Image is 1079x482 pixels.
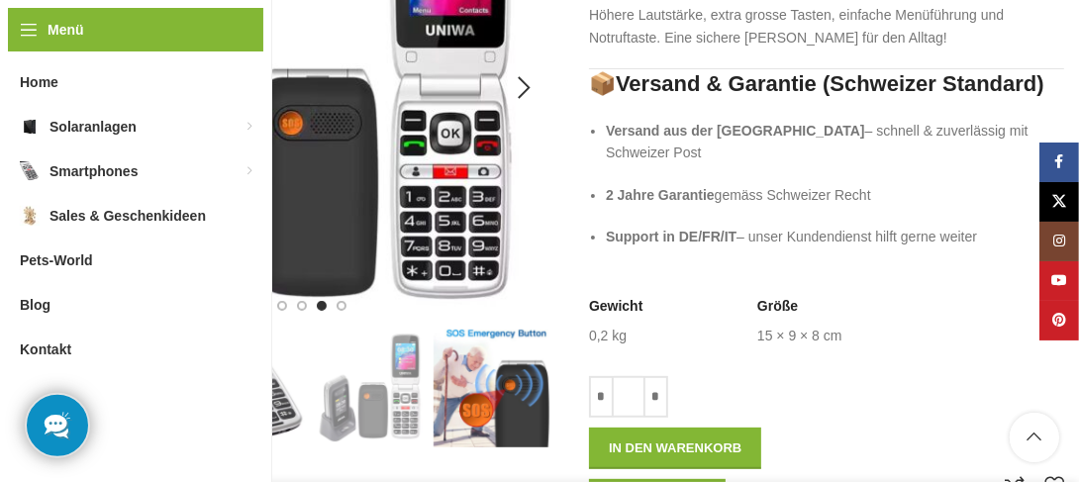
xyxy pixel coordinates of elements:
[589,327,627,346] td: 0,2 kg
[20,332,71,367] span: Kontakt
[20,206,40,226] img: Sales & Geschenkideen
[589,297,642,317] span: Gewicht
[1039,222,1079,261] a: Instagram Social Link
[1039,301,1079,340] a: Pinterest Social Link
[20,117,40,137] img: Solaranlagen
[49,109,137,145] span: Solaranlagen
[589,428,761,469] button: In den Warenkorb
[757,327,842,346] td: 15 × 9 × 8 cm
[20,287,50,323] span: Blog
[589,69,1064,100] h3: 📦
[20,64,58,100] span: Home
[616,71,1044,96] strong: Versand & Garantie (Schweizer Standard)
[606,226,1064,247] p: – unser Kundendienst hilft gerne weiter
[1039,182,1079,222] a: X Social Link
[606,187,715,203] strong: 2 Jahre Garantie
[757,297,798,317] span: Größe
[606,229,736,244] strong: Support in DE/FR/IT
[49,198,206,234] span: Sales & Geschenkideen
[589,297,1064,345] table: Produktdetails
[432,330,551,447] div: 4 / 4
[614,376,643,418] input: Produktmenge
[434,330,549,447] img: Senioren-Telefon mit extra grossen Tasten – Bild 4
[20,161,40,181] img: Smartphones
[1039,143,1079,182] a: Facebook Social Link
[606,120,1064,164] p: – schnell & zuverlässig mit Schweizer Post
[589,4,1064,48] p: Höhere Lautstärke, extra grosse Tasten, einfache Menüführung und Notruftaste. Eine sichere [PERSO...
[20,242,93,278] span: Pets-World
[606,184,1064,206] p: gemäss Schweizer Recht
[49,153,138,189] span: Smartphones
[606,123,865,139] strong: Versand aus der [GEOGRAPHIC_DATA]
[48,19,84,41] span: Menü
[1039,261,1079,301] a: YouTube Social Link
[500,63,549,113] div: Next slide
[1010,413,1059,462] a: Scroll to top button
